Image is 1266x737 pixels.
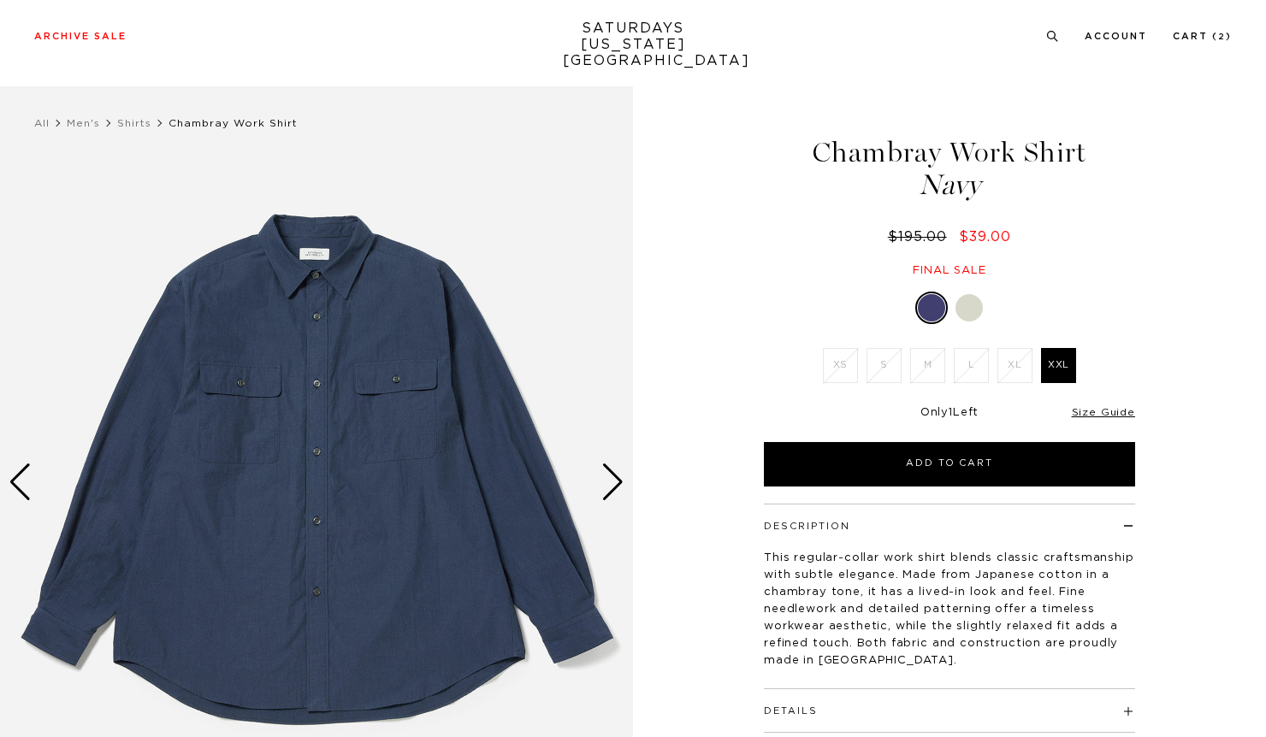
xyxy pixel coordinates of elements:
a: All [34,118,50,128]
p: This regular-collar work shirt blends classic craftsmanship with subtle elegance. Made from Japan... [764,550,1135,669]
small: 2 [1218,33,1226,41]
div: Only Left [764,406,1135,421]
span: Navy [761,171,1138,199]
button: Add to Cart [764,442,1135,486]
a: SATURDAYS[US_STATE][GEOGRAPHIC_DATA] [563,21,704,69]
button: Description [764,522,850,531]
span: 1 [949,407,953,418]
button: Details [764,706,818,716]
div: Next slide [601,463,624,501]
div: Previous slide [9,463,32,501]
a: Archive Sale [34,32,127,41]
a: Men's [67,118,100,128]
span: $39.00 [959,230,1011,244]
a: Cart (2) [1173,32,1232,41]
label: XXL [1041,348,1076,383]
span: Chambray Work Shirt [169,118,298,128]
a: Account [1085,32,1147,41]
a: Shirts [117,118,151,128]
h1: Chambray Work Shirt [761,139,1138,199]
del: $195.00 [888,230,954,244]
a: Size Guide [1072,407,1135,417]
div: Final sale [761,263,1138,278]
